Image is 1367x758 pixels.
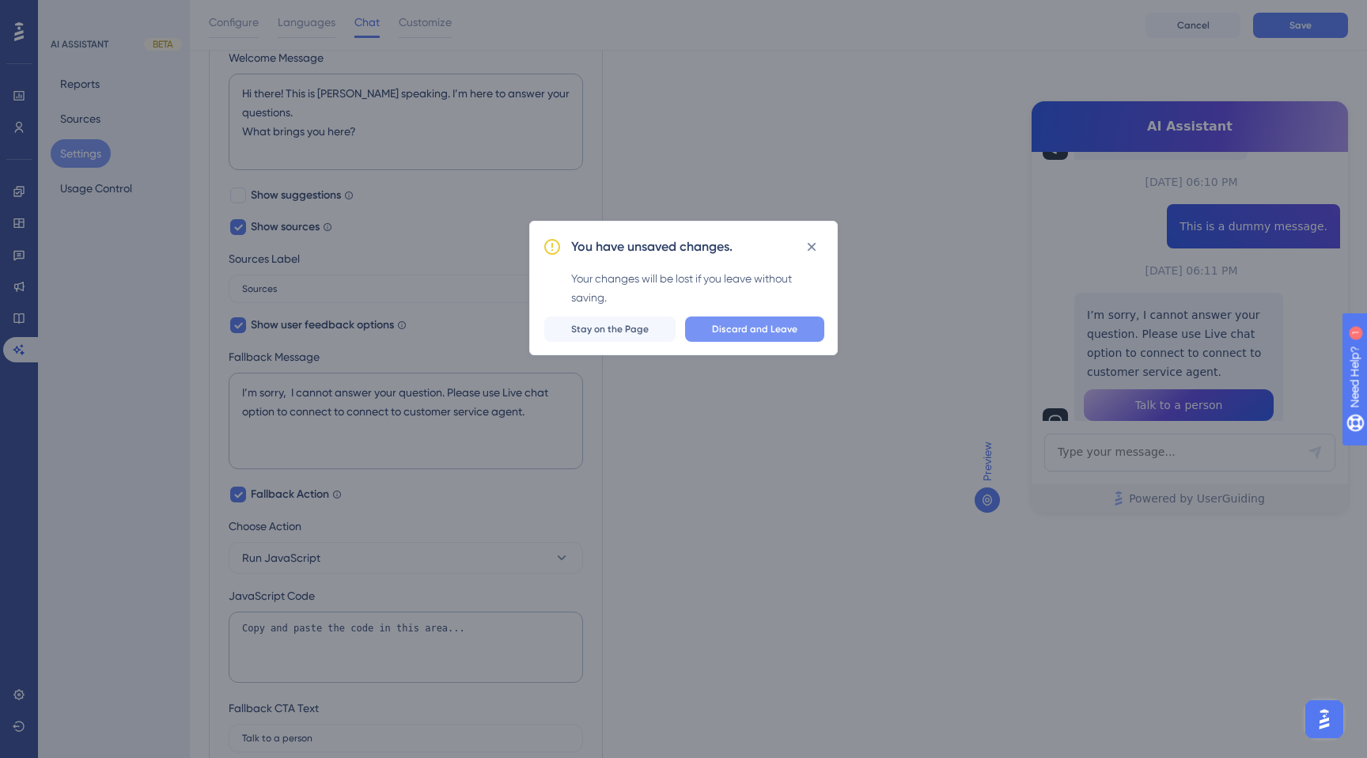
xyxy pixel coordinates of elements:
div: 1 [110,8,115,21]
h2: You have unsaved changes. [571,237,733,256]
span: Discard and Leave [712,323,797,335]
iframe: UserGuiding AI Assistant Launcher [1301,695,1348,743]
div: Your changes will be lost if you leave without saving. [571,269,824,307]
span: Need Help? [37,4,99,23]
span: Stay on the Page [571,323,649,335]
